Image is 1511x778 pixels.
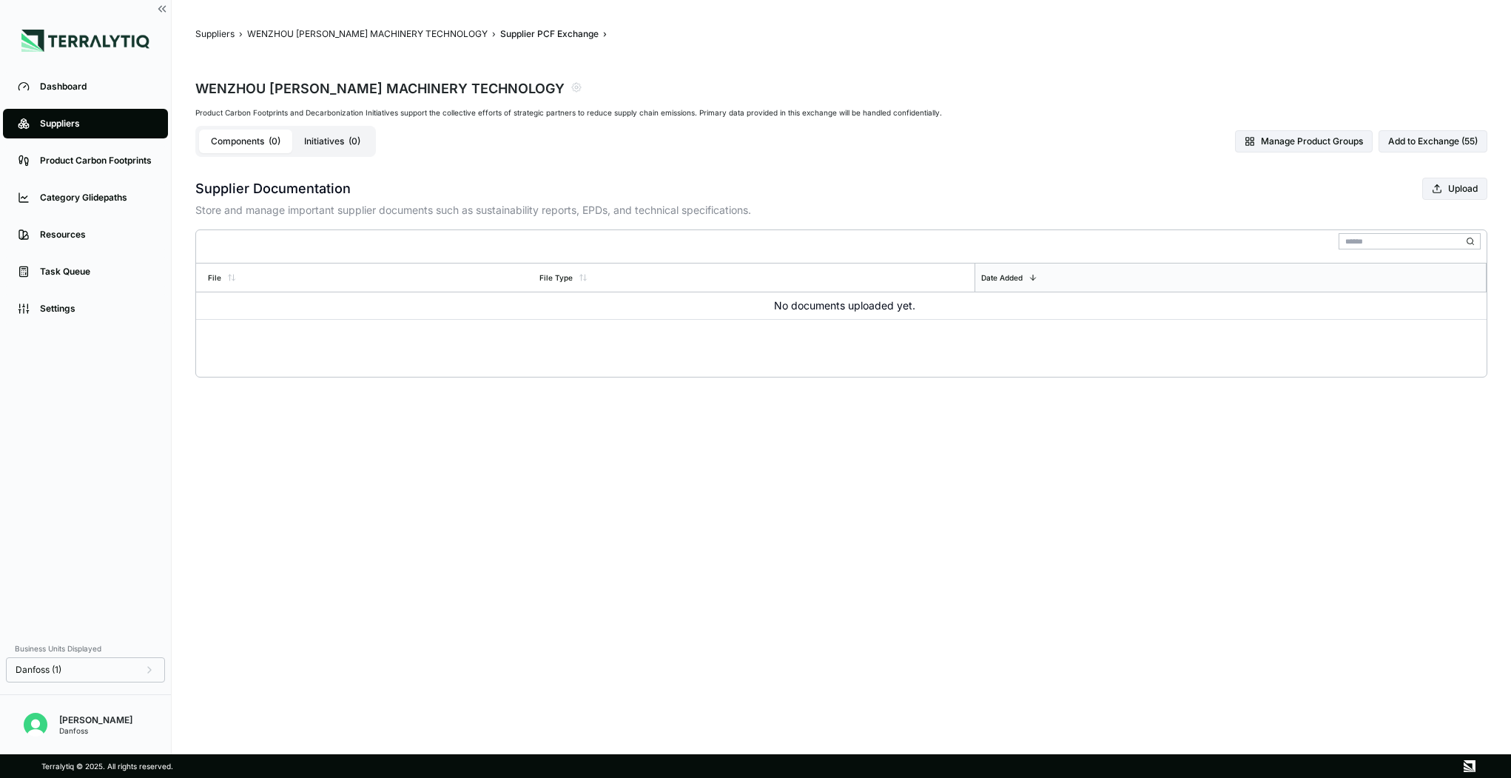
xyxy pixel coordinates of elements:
span: › [492,28,496,40]
span: ( 0 ) [269,135,280,147]
h2: Supplier Documentation [195,178,351,199]
span: ( 0 ) [349,135,360,147]
div: Suppliers [40,118,153,130]
div: Product Carbon Footprints [40,155,153,167]
img: Pratiksha Kulkarni [24,713,47,737]
button: Supplier PCF Exchange [500,28,599,40]
button: Initiatives(0) [292,130,372,153]
div: Dashboard [40,81,153,93]
div: Resources [40,229,153,241]
button: Upload [1422,178,1487,200]
div: Danfoss [59,726,132,735]
button: Add to Exchange (55) [1379,130,1487,152]
span: Danfoss (1) [16,664,61,676]
div: [PERSON_NAME] [59,714,132,726]
td: No documents uploaded yet. [196,292,1487,320]
img: Logo [21,30,149,52]
button: Components(0) [199,130,292,153]
button: Open user button [18,707,53,742]
button: WENZHOU [PERSON_NAME] MACHINERY TECHNOLOGY [247,28,488,40]
span: › [239,28,243,40]
div: Business Units Displayed [6,640,165,657]
div: File [208,273,221,282]
button: Suppliers [195,28,235,40]
div: Category Glidepaths [40,192,153,204]
p: Store and manage important supplier documents such as sustainability reports, EPDs, and technical... [195,203,1487,218]
div: WENZHOU [PERSON_NAME] MACHINERY TECHNOLOGY [195,77,565,98]
div: Date Added [981,273,1023,282]
div: Product Carbon Footprints and Decarbonization Initiatives support the collective efforts of strat... [195,108,1487,117]
span: › [603,28,607,40]
div: File Type [539,273,573,282]
div: Task Queue [40,266,153,278]
button: Manage Product Groups [1235,130,1373,152]
div: Settings [40,303,153,315]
